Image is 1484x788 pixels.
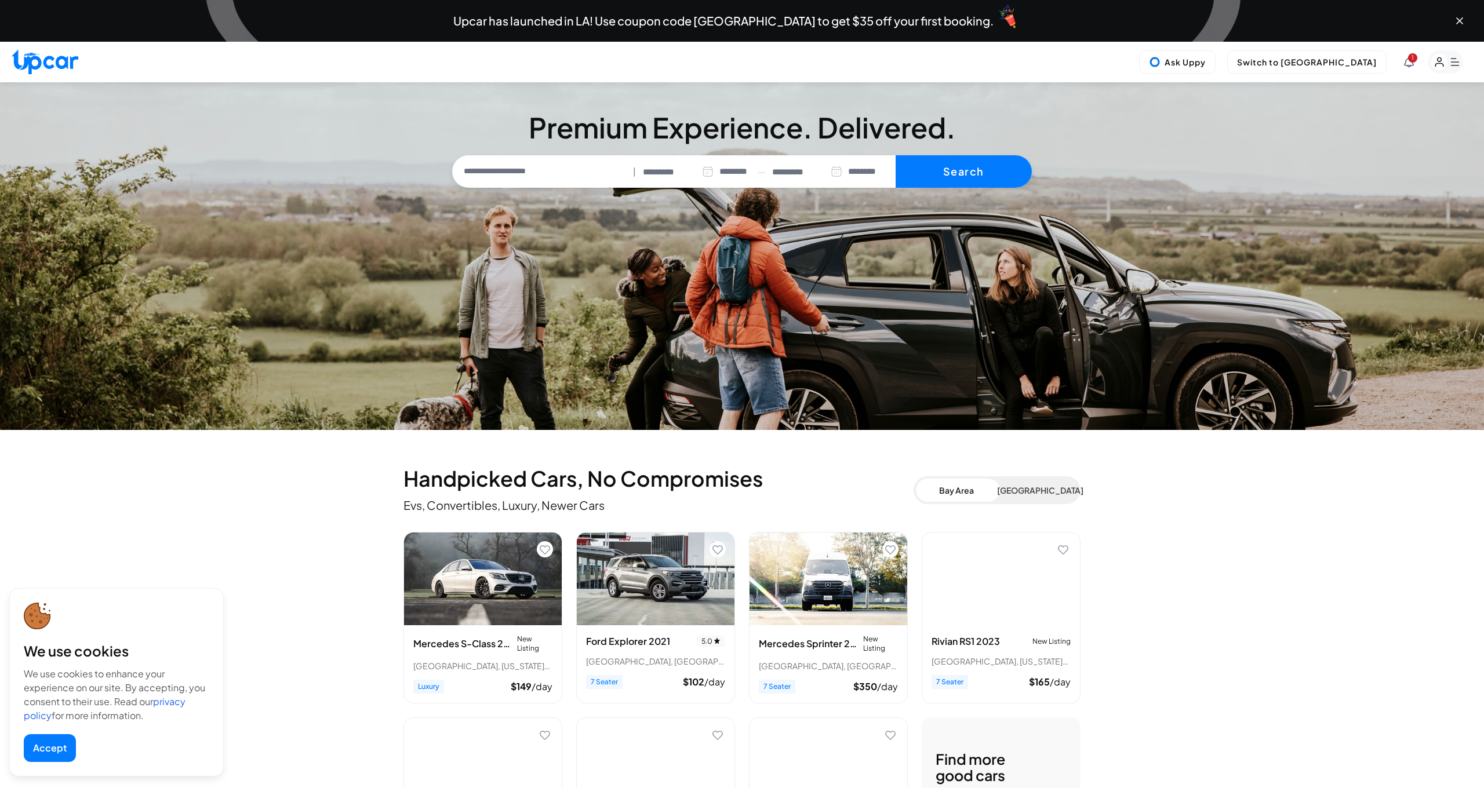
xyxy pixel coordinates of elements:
span: Luxury [413,680,444,694]
h3: Premium Experience. Delivered. [452,114,1032,141]
img: Mercedes Sprinter 2025 [750,532,907,625]
div: [GEOGRAPHIC_DATA], [US_STATE] • 2 trips [932,655,1071,667]
span: /day [1050,676,1071,688]
h3: Mercedes Sprinter 2025 [759,637,859,651]
span: /day [877,680,898,692]
button: Switch to [GEOGRAPHIC_DATA] [1227,50,1387,74]
h2: Handpicked Cars, No Compromises [403,467,914,490]
div: We use cookies [24,641,209,660]
span: /day [704,676,725,688]
span: $ 350 [853,680,877,692]
span: | [633,165,636,178]
span: New Listing [863,634,898,653]
button: Add to favorites [882,727,899,743]
button: Add to favorites [710,541,726,557]
span: You have new notifications [1408,53,1417,63]
img: Ford Explorer 2021 [577,532,734,625]
img: star [714,637,721,644]
button: Search [896,155,1032,188]
div: 5.0 [697,636,725,647]
div: View details for Ford Explorer 2021 [576,532,735,703]
button: Add to favorites [537,727,553,743]
span: $ 149 [511,680,532,692]
button: [GEOGRAPHIC_DATA] [997,479,1078,502]
img: Upcar Logo [12,49,78,74]
button: Accept [24,734,76,762]
img: Mercedes S-Class 2020 [404,532,562,625]
button: Add to favorites [537,541,553,557]
div: [GEOGRAPHIC_DATA], [GEOGRAPHIC_DATA] • 2 trips [586,655,725,667]
div: [GEOGRAPHIC_DATA], [US_STATE] • 2 trips [413,660,552,672]
h3: Ford Explorer 2021 [586,634,670,648]
span: /day [532,680,552,692]
div: View details for Mercedes Sprinter 2025 [749,532,908,703]
span: — [758,165,765,178]
button: Add to favorites [710,727,726,743]
span: Upcar has launched in LA! Use coupon code [GEOGRAPHIC_DATA] to get $35 off your first booking. [453,15,994,27]
div: View details for Rivian RS1 2023 [922,532,1081,703]
button: Close banner [1454,15,1465,27]
div: We use cookies to enhance your experience on our site. By accepting, you consent to their use. Re... [24,667,209,723]
button: Ask Uppy [1139,50,1216,74]
span: 7 Seater [932,675,968,689]
h3: Rivian RS1 2023 [932,634,1000,648]
span: 7 Seater [759,680,795,694]
button: Bay Area [916,479,997,502]
div: [GEOGRAPHIC_DATA], [GEOGRAPHIC_DATA] [759,660,898,672]
span: $ 165 [1029,676,1050,688]
span: 7 Seater [586,675,623,689]
h3: Mercedes S-Class 2020 [413,637,512,651]
img: cookie-icon.svg [24,603,51,630]
span: New Listing [517,634,552,653]
span: New Listing [1032,637,1071,646]
img: Rivian RS1 2023 [922,532,1080,625]
button: Add to favorites [882,541,899,557]
img: Uppy [1149,56,1161,68]
p: Evs, Convertibles, Luxury, Newer Cars [403,497,914,513]
h3: Find more good cars [936,751,1005,783]
span: $ 102 [683,676,704,688]
div: View details for Mercedes S-Class 2020 [403,532,562,703]
button: Add to favorites [1055,541,1071,557]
